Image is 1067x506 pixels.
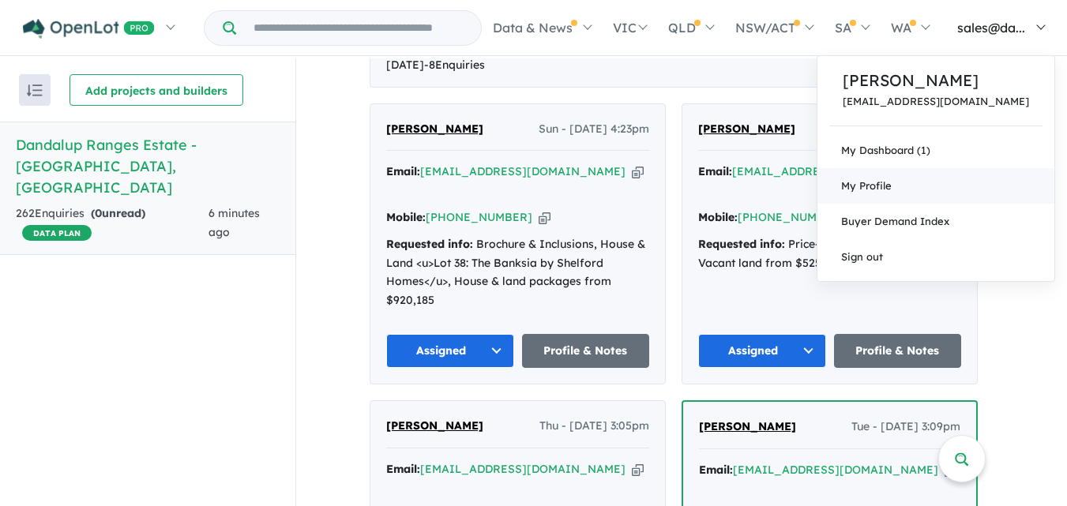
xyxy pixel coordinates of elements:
[698,235,961,273] div: Price-list & Release map, Vacant land from $525,000
[386,164,420,178] strong: Email:
[386,237,473,251] strong: Requested info:
[699,418,796,437] a: [PERSON_NAME]
[843,96,1029,107] a: [EMAIL_ADDRESS][DOMAIN_NAME]
[539,417,649,436] span: Thu - [DATE] 3:05pm
[539,209,550,226] button: Copy
[539,120,649,139] span: Sun - [DATE] 4:23pm
[370,43,978,88] div: [DATE]
[22,225,92,241] span: DATA PLAN
[27,84,43,96] img: sort.svg
[698,120,795,139] a: [PERSON_NAME]
[817,168,1054,204] a: My Profile
[698,122,795,136] span: [PERSON_NAME]
[420,462,626,476] a: [EMAIL_ADDRESS][DOMAIN_NAME]
[386,122,483,136] span: [PERSON_NAME]
[817,204,1054,239] a: Buyer Demand Index
[386,210,426,224] strong: Mobile:
[16,204,209,242] div: 262 Enquir ies
[632,163,644,180] button: Copy
[732,164,937,178] a: [EMAIL_ADDRESS][DOMAIN_NAME]
[698,237,785,251] strong: Requested info:
[424,58,485,72] span: - 8 Enquir ies
[699,419,796,433] span: [PERSON_NAME]
[426,210,532,224] a: [PHONE_NUMBER]
[843,69,1029,92] a: [PERSON_NAME]
[95,206,102,220] span: 0
[834,334,962,368] a: Profile & Notes
[851,418,960,437] span: Tue - [DATE] 3:09pm
[16,134,280,198] h5: Dandalup Ranges Estate - [GEOGRAPHIC_DATA] , [GEOGRAPHIC_DATA]
[209,206,260,239] span: 6 minutes ago
[386,235,649,310] div: Brochure & Inclusions, House & Land <u>Lot 38: The Banksia by Shelford Homes</u>, House & land pa...
[699,463,733,477] strong: Email:
[698,164,732,178] strong: Email:
[957,20,1025,36] span: sales@da...
[70,74,243,106] button: Add projects and builders
[23,19,155,39] img: Openlot PRO Logo White
[817,133,1054,168] a: My Dashboard (1)
[841,179,892,192] span: My Profile
[817,239,1054,275] a: Sign out
[386,120,483,139] a: [PERSON_NAME]
[239,11,478,45] input: Try estate name, suburb, builder or developer
[522,334,650,368] a: Profile & Notes
[698,210,738,224] strong: Mobile:
[91,206,145,220] strong: ( unread)
[632,461,644,478] button: Copy
[698,334,826,368] button: Assigned
[733,463,938,477] a: [EMAIL_ADDRESS][DOMAIN_NAME]
[420,164,626,178] a: [EMAIL_ADDRESS][DOMAIN_NAME]
[386,418,483,433] span: [PERSON_NAME]
[386,417,483,436] a: [PERSON_NAME]
[386,462,420,476] strong: Email:
[738,210,844,224] a: [PHONE_NUMBER]
[386,334,514,368] button: Assigned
